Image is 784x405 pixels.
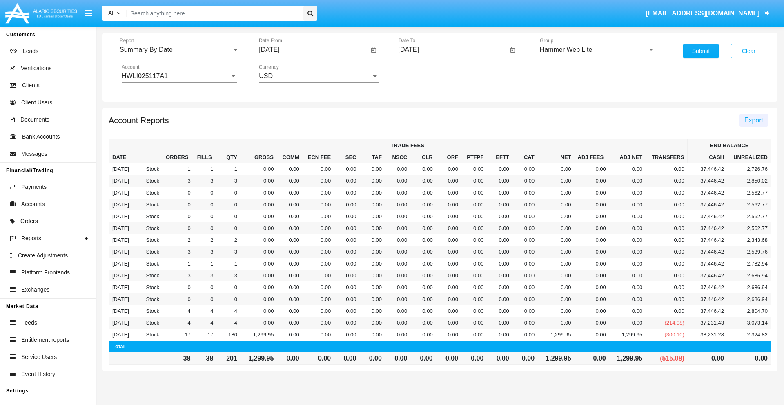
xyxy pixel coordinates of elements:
td: 0.00 [461,210,487,222]
th: Orders [163,139,194,164]
td: 0.00 [538,163,574,175]
td: 0.00 [410,246,436,258]
td: 0.00 [241,175,277,187]
td: 0.00 [360,199,385,210]
td: 2,850.02 [727,175,771,187]
td: 37,446.42 [688,270,727,281]
td: 2,562.77 [727,222,771,234]
td: 0 [194,281,217,293]
td: 3 [194,270,217,281]
span: Platform Frontends [21,268,70,277]
td: 0.00 [241,281,277,293]
th: Adj Fees [575,139,609,164]
td: Stock [134,199,163,210]
span: Summary By Date [120,46,173,53]
td: 0.00 [241,187,277,199]
td: 0.00 [410,270,436,281]
td: 3 [194,175,217,187]
td: 2,343.68 [727,234,771,246]
td: [DATE] [109,281,134,293]
span: Feeds [21,319,37,327]
td: 0.00 [461,234,487,246]
td: 0.00 [436,199,461,210]
td: 0.00 [360,187,385,199]
td: 0.00 [277,175,302,187]
td: 0.00 [334,246,359,258]
td: 0.00 [241,163,277,175]
td: 0.00 [436,222,461,234]
td: 0.00 [512,270,538,281]
th: Fills [194,139,217,164]
td: [DATE] [109,222,134,234]
th: Comm [277,151,302,163]
td: 0.00 [360,210,385,222]
td: 0.00 [277,210,302,222]
td: 0.00 [303,163,334,175]
td: 0.00 [609,222,646,234]
td: 0.00 [609,246,646,258]
td: 0.00 [609,210,646,222]
td: 0.00 [385,258,410,270]
th: Qty [216,139,241,164]
td: 3 [194,246,217,258]
td: 0.00 [487,163,512,175]
td: 0.00 [512,234,538,246]
td: [DATE] [109,163,134,175]
td: 1 [216,163,241,175]
td: [DATE] [109,293,134,305]
td: 0.00 [575,163,609,175]
td: 0.00 [609,234,646,246]
td: 0.00 [512,199,538,210]
td: 0.00 [575,234,609,246]
td: 0.00 [436,175,461,187]
td: 0.00 [487,270,512,281]
td: Stock [134,210,163,222]
td: 2,539.76 [727,246,771,258]
td: 0.00 [512,258,538,270]
td: 0.00 [538,270,574,281]
td: 0.00 [487,199,512,210]
td: 0.00 [461,270,487,281]
td: 2,686.94 [727,281,771,293]
td: 0.00 [646,270,688,281]
td: 0.00 [303,187,334,199]
td: 0.00 [241,270,277,281]
td: Stock [134,270,163,281]
td: 2,782.94 [727,258,771,270]
td: Stock [134,175,163,187]
td: 37,446.42 [688,210,727,222]
th: Transfers [646,139,688,164]
td: 0.00 [334,258,359,270]
td: 0.00 [241,246,277,258]
td: Stock [134,187,163,199]
td: 0.00 [241,210,277,222]
td: 0.00 [360,270,385,281]
span: Verifications [21,64,51,73]
td: 0.00 [334,234,359,246]
td: 0.00 [385,281,410,293]
th: ORF [436,151,461,163]
td: 3 [163,175,194,187]
td: 0.00 [461,246,487,258]
td: 1 [194,258,217,270]
td: 0 [216,187,241,199]
a: All [102,9,127,18]
td: 1 [194,163,217,175]
td: 0 [216,281,241,293]
h5: Account Reports [109,117,169,124]
td: 0 [194,199,217,210]
td: 37,446.42 [688,163,727,175]
th: Unrealized [727,151,771,163]
td: 0.00 [575,281,609,293]
td: 0.00 [385,234,410,246]
td: 3 [163,246,194,258]
td: 37,446.42 [688,222,727,234]
td: 3 [216,175,241,187]
td: 0 [163,187,194,199]
td: 0.00 [538,210,574,222]
td: 2 [194,234,217,246]
span: Reports [21,234,41,243]
td: 0 [194,187,217,199]
td: 0.00 [461,222,487,234]
td: [DATE] [109,210,134,222]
